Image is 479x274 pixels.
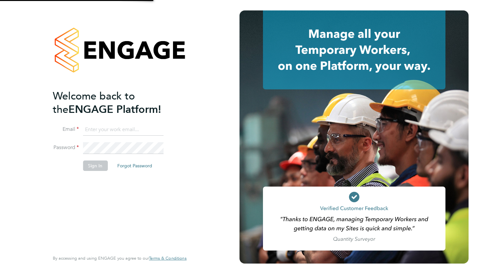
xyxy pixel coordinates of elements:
input: Enter your work email... [83,124,163,136]
label: Password [53,144,79,151]
span: By accessing and using ENGAGE you agree to our [53,255,186,261]
button: Sign In [83,160,108,171]
button: Forgot Password [112,160,157,171]
label: Email [53,126,79,133]
h2: ENGAGE Platform! [53,89,180,116]
a: Terms & Conditions [149,256,186,261]
span: Welcome back to the [53,90,135,116]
